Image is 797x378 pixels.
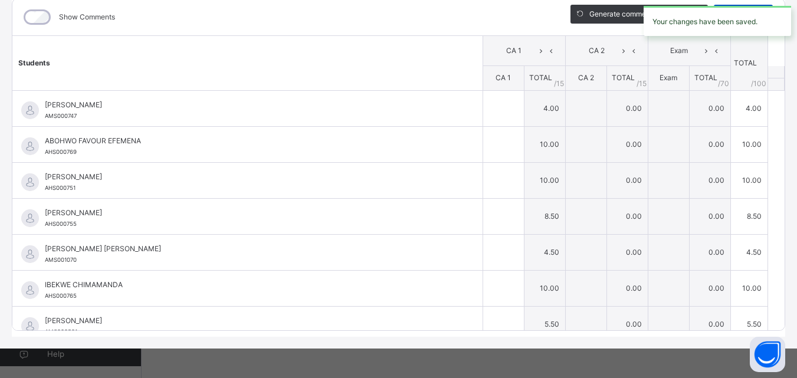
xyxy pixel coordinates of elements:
span: [PERSON_NAME] [45,208,456,218]
td: 0.00 [606,306,648,342]
span: Generate comment for all student [589,9,699,19]
img: default.svg [21,137,39,155]
td: 10.00 [524,162,565,198]
span: CA 1 [492,45,536,56]
span: IBEKWE CHIMAMANDA [45,280,456,290]
td: 5.50 [730,306,768,342]
td: 8.50 [524,198,565,234]
span: [PERSON_NAME] [PERSON_NAME] [45,244,456,254]
div: Your changes have been saved. [644,6,791,36]
span: / 70 [718,78,729,89]
span: / 15 [637,78,647,89]
span: AMS000501 [45,328,77,335]
span: TOTAL [694,73,717,82]
span: TOTAL [612,73,635,82]
td: 4.50 [524,234,565,270]
span: CA 2 [575,45,619,56]
td: 0.00 [606,162,648,198]
span: Students [18,58,50,67]
td: 0.00 [689,126,730,162]
td: 5.50 [524,306,565,342]
td: 0.00 [689,234,730,270]
td: 0.00 [689,270,730,306]
span: [PERSON_NAME] [45,315,456,326]
span: Exam [660,73,677,82]
span: [PERSON_NAME] [45,100,456,110]
td: 0.00 [689,162,730,198]
span: [PERSON_NAME] [45,172,456,182]
td: 10.00 [730,270,768,306]
span: AHS000765 [45,292,77,299]
td: 10.00 [730,162,768,198]
td: 8.50 [730,198,768,234]
td: 10.00 [730,126,768,162]
button: Open asap [750,337,785,372]
td: 10.00 [524,126,565,162]
td: 0.00 [606,198,648,234]
img: default.svg [21,281,39,299]
img: default.svg [21,173,39,191]
td: 0.00 [606,270,648,306]
td: 0.00 [606,90,648,126]
span: TOTAL [529,73,552,82]
img: default.svg [21,245,39,263]
span: AHS000751 [45,185,76,191]
span: /100 [751,78,766,89]
span: AHS000769 [45,149,77,155]
td: 0.00 [606,234,648,270]
th: TOTAL [730,36,768,91]
td: 4.00 [730,90,768,126]
span: ABOHWO FAVOUR EFEMENA [45,136,456,146]
span: AHS000755 [45,221,77,227]
td: 10.00 [524,270,565,306]
td: 0.00 [689,306,730,342]
label: Show Comments [59,12,115,22]
td: 0.00 [689,90,730,126]
img: default.svg [21,101,39,119]
span: CA 1 [496,73,511,82]
img: default.svg [21,209,39,227]
span: AMS001070 [45,257,77,263]
td: 4.00 [524,90,565,126]
span: CA 2 [578,73,594,82]
td: 0.00 [606,126,648,162]
span: / 15 [554,78,564,89]
td: 4.50 [730,234,768,270]
td: 0.00 [689,198,730,234]
img: default.svg [21,317,39,335]
span: AMS000747 [45,113,77,119]
span: Exam [657,45,701,56]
